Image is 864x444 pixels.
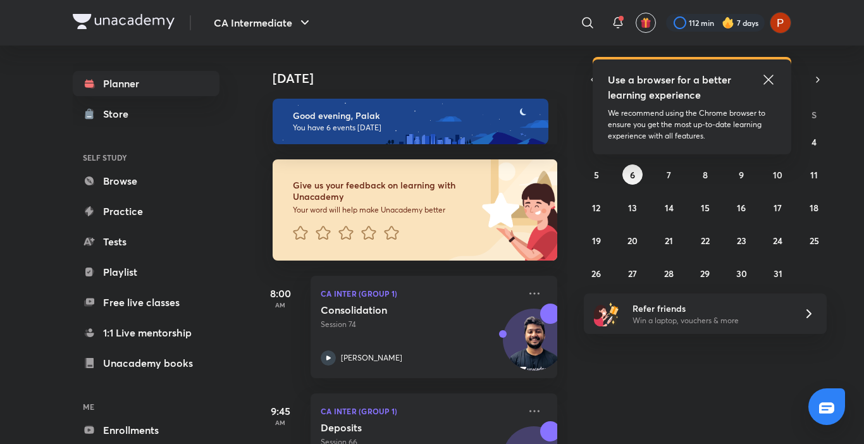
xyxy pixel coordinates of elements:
[73,71,219,96] a: Planner
[628,202,637,214] abbr: October 13, 2025
[664,268,674,280] abbr: October 28, 2025
[586,230,607,250] button: October 19, 2025
[804,132,824,152] button: October 4, 2025
[667,169,671,181] abbr: October 7, 2025
[722,16,734,29] img: streak
[255,404,305,419] h5: 9:45
[695,197,715,218] button: October 15, 2025
[731,230,751,250] button: October 23, 2025
[731,197,751,218] button: October 16, 2025
[630,169,635,181] abbr: October 6, 2025
[592,202,600,214] abbr: October 12, 2025
[703,169,708,181] abbr: October 8, 2025
[73,168,219,194] a: Browse
[739,169,744,181] abbr: October 9, 2025
[103,106,136,121] div: Store
[341,352,402,364] p: [PERSON_NAME]
[774,202,782,214] abbr: October 17, 2025
[633,315,788,326] p: Win a laptop, vouchers & more
[73,396,219,417] h6: ME
[73,259,219,285] a: Playlist
[665,202,674,214] abbr: October 14, 2025
[768,197,788,218] button: October 17, 2025
[586,263,607,283] button: October 26, 2025
[695,164,715,185] button: October 8, 2025
[594,301,619,326] img: referral
[659,164,679,185] button: October 7, 2025
[586,164,607,185] button: October 5, 2025
[773,169,782,181] abbr: October 10, 2025
[633,302,788,315] h6: Refer friends
[768,230,788,250] button: October 24, 2025
[627,235,638,247] abbr: October 20, 2025
[804,164,824,185] button: October 11, 2025
[622,164,643,185] button: October 6, 2025
[206,10,320,35] button: CA Intermediate
[622,197,643,218] button: October 13, 2025
[439,159,557,261] img: feedback_image
[768,164,788,185] button: October 10, 2025
[255,301,305,309] p: AM
[608,72,734,102] h5: Use a browser for a better learning experience
[293,123,537,133] p: You have 6 events [DATE]
[321,286,519,301] p: CA Inter (Group 1)
[737,235,746,247] abbr: October 23, 2025
[773,235,782,247] abbr: October 24, 2025
[770,12,791,34] img: Palak
[628,268,637,280] abbr: October 27, 2025
[255,419,305,426] p: AM
[73,14,175,29] img: Company Logo
[591,268,601,280] abbr: October 26, 2025
[273,99,548,144] img: evening
[659,197,679,218] button: October 14, 2025
[255,286,305,301] h5: 8:00
[736,268,747,280] abbr: October 30, 2025
[700,268,710,280] abbr: October 29, 2025
[73,417,219,443] a: Enrollments
[586,197,607,218] button: October 12, 2025
[73,320,219,345] a: 1:1 Live mentorship
[640,17,651,28] img: avatar
[73,290,219,315] a: Free live classes
[73,14,175,32] a: Company Logo
[701,202,710,214] abbr: October 15, 2025
[804,197,824,218] button: October 18, 2025
[503,316,564,376] img: Avatar
[731,263,751,283] button: October 30, 2025
[804,230,824,250] button: October 25, 2025
[73,350,219,376] a: Unacademy books
[594,169,599,181] abbr: October 5, 2025
[695,230,715,250] button: October 22, 2025
[622,230,643,250] button: October 20, 2025
[701,235,710,247] abbr: October 22, 2025
[810,202,818,214] abbr: October 18, 2025
[321,421,478,434] h5: Deposits
[273,71,570,86] h4: [DATE]
[293,180,478,202] h6: Give us your feedback on learning with Unacademy
[737,202,746,214] abbr: October 16, 2025
[810,235,819,247] abbr: October 25, 2025
[622,263,643,283] button: October 27, 2025
[321,304,478,316] h5: Consolidation
[592,235,601,247] abbr: October 19, 2025
[774,268,782,280] abbr: October 31, 2025
[812,109,817,121] abbr: Saturday
[812,136,817,148] abbr: October 4, 2025
[73,147,219,168] h6: SELF STUDY
[321,404,519,419] p: CA Inter (Group 1)
[321,319,519,330] p: Session 74
[810,169,818,181] abbr: October 11, 2025
[731,164,751,185] button: October 9, 2025
[293,110,537,121] h6: Good evening, Palak
[293,205,478,215] p: Your word will help make Unacademy better
[73,199,219,224] a: Practice
[665,235,673,247] abbr: October 21, 2025
[768,263,788,283] button: October 31, 2025
[636,13,656,33] button: avatar
[659,230,679,250] button: October 21, 2025
[659,263,679,283] button: October 28, 2025
[608,108,776,142] p: We recommend using the Chrome browser to ensure you get the most up-to-date learning experience w...
[695,263,715,283] button: October 29, 2025
[73,101,219,126] a: Store
[73,229,219,254] a: Tests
